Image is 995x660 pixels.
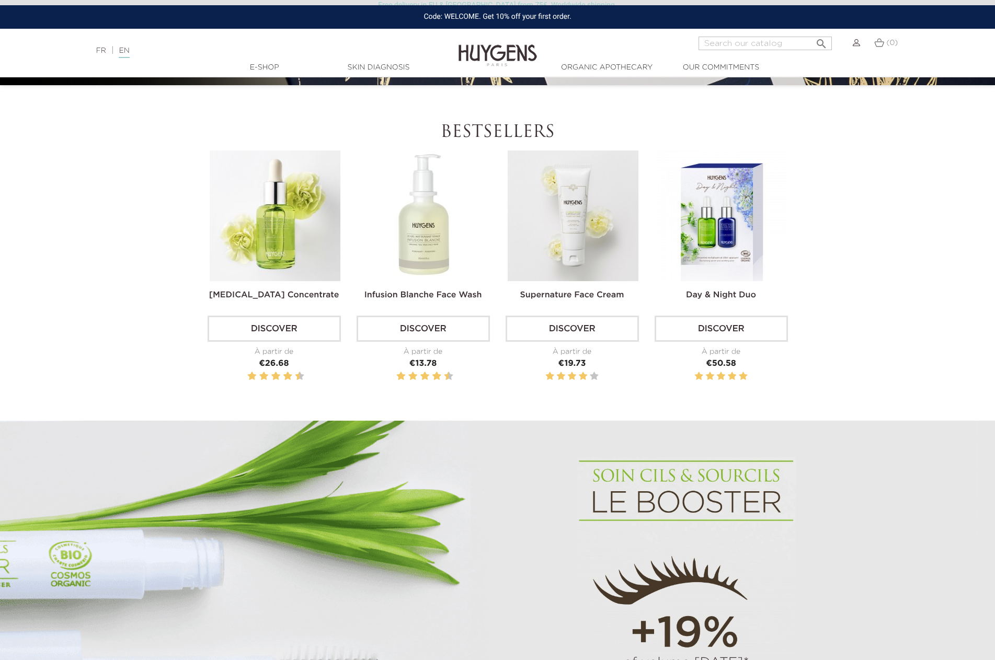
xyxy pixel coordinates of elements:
[442,370,444,383] label: 9
[706,370,714,383] label: 2
[557,370,565,383] label: 2
[506,316,639,342] a: Discover
[409,360,437,368] span: €13.78
[293,370,295,383] label: 9
[568,370,576,383] label: 3
[728,370,736,383] label: 4
[886,39,898,47] span: (0)
[520,291,624,299] a: Supernature Face Cream
[209,291,339,299] a: [MEDICAL_DATA] Concentrate
[657,150,787,281] img: Day & Night Duo
[418,370,420,383] label: 5
[208,346,341,357] div: À partir de
[558,360,586,368] span: €19.73
[812,33,831,48] button: 
[508,150,638,281] img: Supernature Face Cream
[430,370,432,383] label: 7
[410,370,416,383] label: 4
[695,370,703,383] label: 1
[208,123,788,143] h2: Bestsellers
[406,370,408,383] label: 3
[297,370,302,383] label: 10
[655,316,788,342] a: Discover
[91,44,407,57] div: |
[590,370,598,383] label: 5
[706,360,736,368] span: €50.58
[269,370,271,383] label: 5
[446,370,451,383] label: 10
[579,370,587,383] label: 4
[273,370,279,383] label: 6
[717,370,725,383] label: 3
[212,62,317,73] a: E-Shop
[208,316,341,342] a: Discover
[281,370,283,383] label: 7
[434,370,439,383] label: 8
[655,346,788,357] div: À partir de
[555,62,659,73] a: Organic Apothecary
[326,62,431,73] a: Skin Diagnosis
[357,346,490,357] div: À partir de
[364,291,482,299] a: Infusion Blanche Face Wash
[245,370,247,383] label: 1
[577,457,796,655] img: cils sourcils
[686,291,756,299] a: Day & Night Duo
[398,370,404,383] label: 2
[210,150,340,281] img: Hyaluronic Acid Concentrate
[259,360,289,368] span: €26.68
[815,34,828,47] i: 
[261,370,267,383] label: 4
[699,37,832,50] input: Search
[357,316,490,342] a: Discover
[249,370,255,383] label: 2
[394,370,396,383] label: 1
[96,47,106,54] a: FR
[422,370,428,383] label: 6
[669,62,773,73] a: Our commitments
[506,346,639,357] div: À partir de
[119,47,129,58] a: EN
[546,370,554,383] label: 1
[359,150,489,281] img: Infusion Blanche Face Wash
[739,370,747,383] label: 5
[257,370,259,383] label: 3
[459,28,537,68] img: Huygens
[285,370,290,383] label: 8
